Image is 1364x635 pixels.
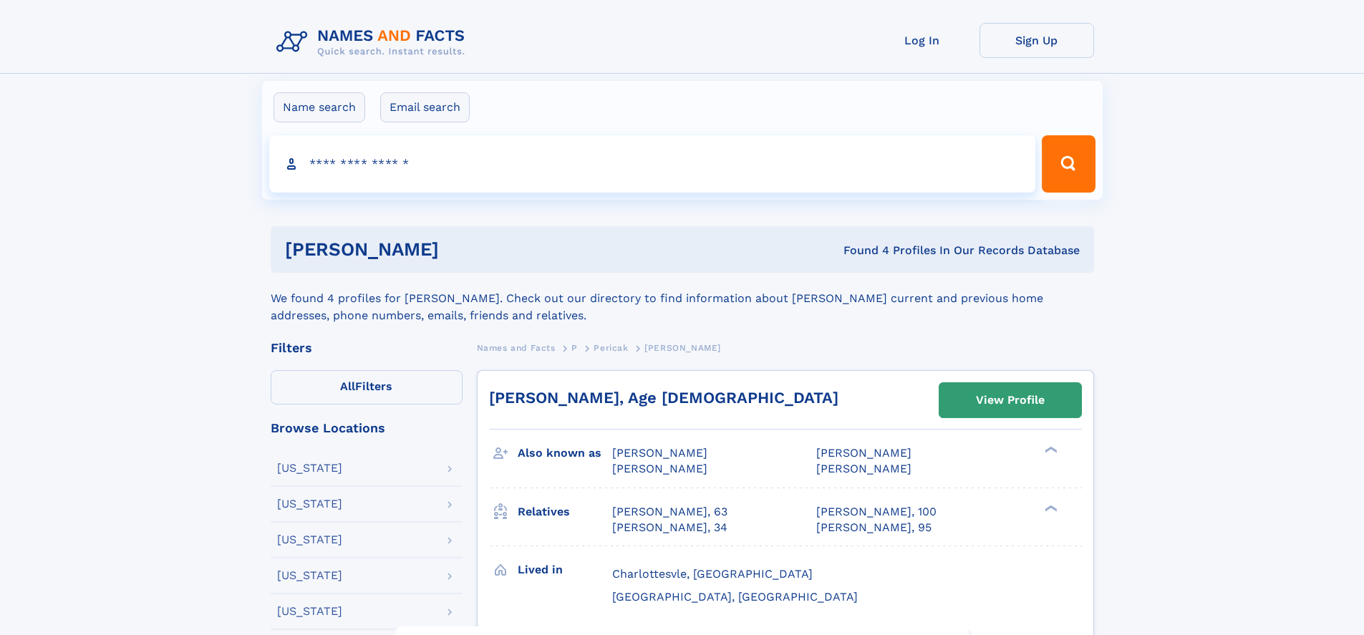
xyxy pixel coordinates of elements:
[594,343,628,353] span: Pericak
[980,23,1094,58] a: Sign Up
[594,339,628,357] a: Pericak
[285,241,642,258] h1: [PERSON_NAME]
[269,135,1036,193] input: search input
[518,500,612,524] h3: Relatives
[277,462,342,474] div: [US_STATE]
[518,558,612,582] h3: Lived in
[380,92,470,122] label: Email search
[340,379,355,393] span: All
[271,341,463,354] div: Filters
[1041,503,1058,513] div: ❯
[612,504,727,520] a: [PERSON_NAME], 63
[865,23,980,58] a: Log In
[489,389,838,407] a: [PERSON_NAME], Age [DEMOGRAPHIC_DATA]
[518,441,612,465] h3: Also known as
[571,339,578,357] a: P
[274,92,365,122] label: Name search
[939,383,1081,417] a: View Profile
[277,606,342,617] div: [US_STATE]
[277,534,342,546] div: [US_STATE]
[612,567,813,581] span: Charlottesvle, [GEOGRAPHIC_DATA]
[1042,135,1095,193] button: Search Button
[477,339,556,357] a: Names and Facts
[641,243,1080,258] div: Found 4 Profiles In Our Records Database
[271,23,477,62] img: Logo Names and Facts
[612,462,707,475] span: [PERSON_NAME]
[271,422,463,435] div: Browse Locations
[277,570,342,581] div: [US_STATE]
[571,343,578,353] span: P
[612,446,707,460] span: [PERSON_NAME]
[271,370,463,404] label: Filters
[816,504,937,520] a: [PERSON_NAME], 100
[816,520,932,535] a: [PERSON_NAME], 95
[277,498,342,510] div: [US_STATE]
[816,446,911,460] span: [PERSON_NAME]
[644,343,721,353] span: [PERSON_NAME]
[271,273,1094,324] div: We found 4 profiles for [PERSON_NAME]. Check out our directory to find information about [PERSON_...
[1041,445,1058,455] div: ❯
[976,384,1045,417] div: View Profile
[612,520,727,535] a: [PERSON_NAME], 34
[612,590,858,604] span: [GEOGRAPHIC_DATA], [GEOGRAPHIC_DATA]
[816,462,911,475] span: [PERSON_NAME]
